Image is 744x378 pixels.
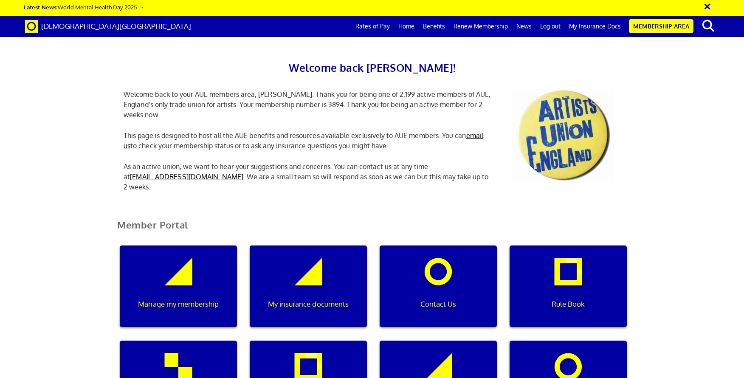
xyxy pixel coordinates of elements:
a: My Insurance Docs [565,16,625,37]
p: Welcome back to your AUE members area, [PERSON_NAME]. Thank you for being one of 2,199 active mem... [117,89,499,120]
a: [EMAIL_ADDRESS][DOMAIN_NAME] [130,172,243,181]
strong: Latest News: [24,3,58,11]
h2: Member Portal [111,220,633,240]
p: My insurance documents [256,299,361,310]
p: As an active union, we want to hear your suggestions and concerns. You can contact us at any time... [117,161,499,192]
a: Benefits [419,16,449,37]
a: Rates of Pay [351,16,394,37]
a: Home [394,16,419,37]
a: Log out [536,16,565,37]
a: Rule Book [503,245,633,341]
button: search [695,17,721,35]
a: News [512,16,536,37]
a: Renew Membership [449,16,512,37]
p: Rule Book [516,299,621,310]
a: Latest News:World Mental Health Day 2025 → [24,3,144,11]
p: Manage my membership [126,299,231,310]
a: Brand [DEMOGRAPHIC_DATA][GEOGRAPHIC_DATA] [19,16,197,37]
span: [DEMOGRAPHIC_DATA][GEOGRAPHIC_DATA] [41,22,191,31]
a: Membership Area [629,19,693,33]
p: Contact Us [386,299,491,310]
a: Manage my membership [113,245,243,341]
a: Contact Us [373,245,503,341]
p: This page is designed to host all the AUE benefits and resources available exclusively to AUE mem... [117,130,499,151]
a: My insurance documents [243,245,373,341]
h2: Welcome back [PERSON_NAME]! [117,59,627,76]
